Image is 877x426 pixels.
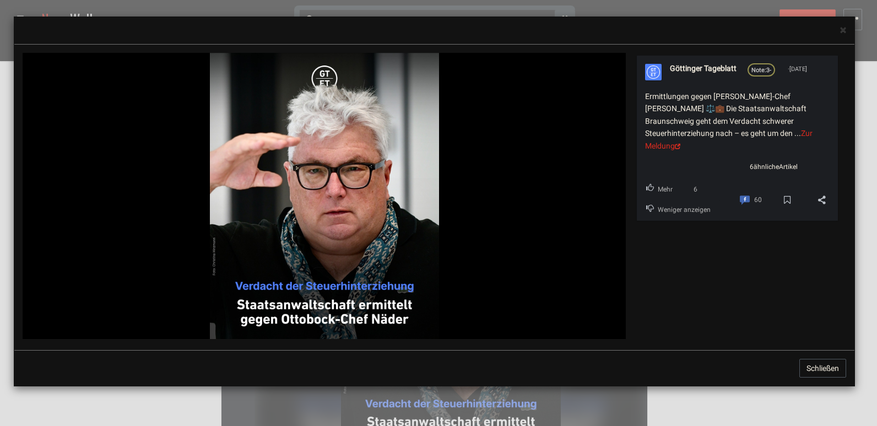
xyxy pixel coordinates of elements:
a: Zur Meldung [645,129,813,150]
div: 3- [751,65,771,75]
a: 6ähnlicheArtikel [745,161,802,173]
button: Downvote [637,200,720,221]
a: Note:3- [748,63,775,77]
a: Göttinger Tageblatt [670,64,737,73]
button: Close [832,16,854,44]
button: Upvote [637,179,682,200]
span: 60 [754,193,762,207]
button: Schließen [799,359,846,378]
span: × [840,23,846,36]
span: Mehr [658,183,673,197]
img: Post Image 23512134 [210,53,439,339]
span: 6 [686,184,705,195]
span: Bookmark [771,191,803,209]
span: ähnliche [754,163,779,171]
div: Ermittlungen gegen [PERSON_NAME]-Chef [PERSON_NAME] ⚖️💼 Die Staatsanwaltschaft Braunschweig geht ... [645,90,830,152]
img: Profilbild von Göttinger Tageblatt [645,64,662,80]
span: Weniger anzeigen [658,203,711,217]
span: Share [806,191,838,209]
span: 6 Artikel [750,163,798,171]
span: Note: [751,67,766,74]
span: [DATE] [788,64,807,74]
a: Comment [730,190,771,211]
